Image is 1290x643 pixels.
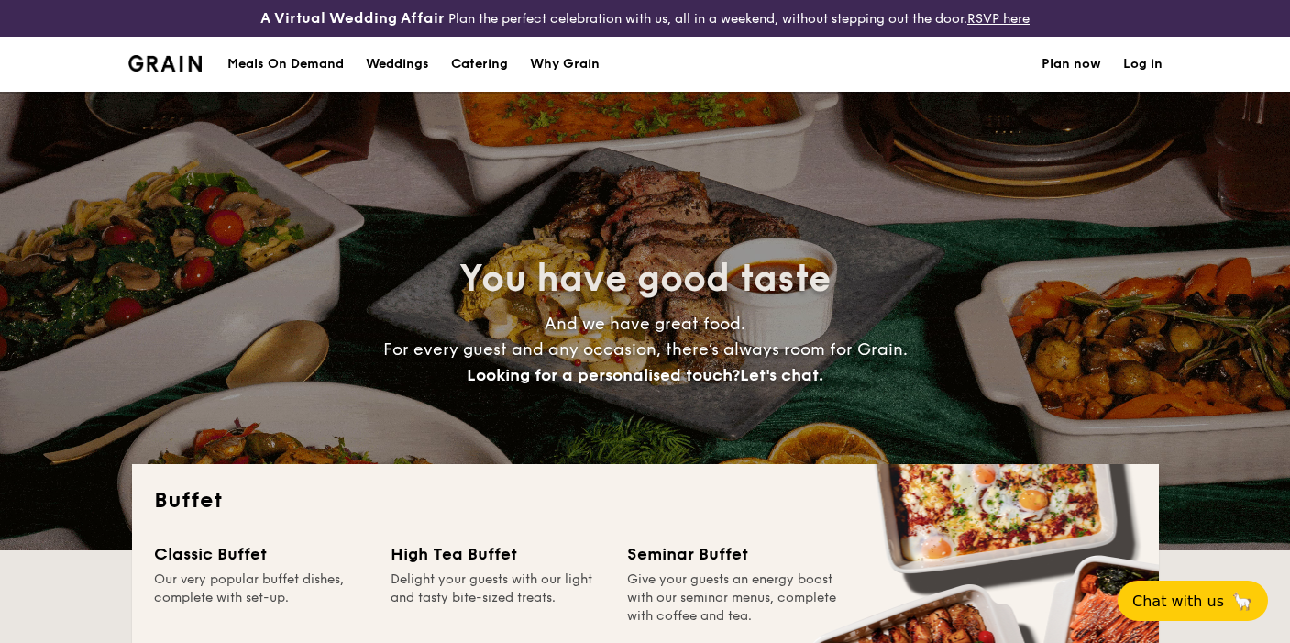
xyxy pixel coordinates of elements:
a: RSVP here [967,11,1030,27]
div: Plan the perfect celebration with us, all in a weekend, without stepping out the door. [215,7,1075,29]
a: Weddings [355,37,440,92]
a: Catering [440,37,519,92]
span: Looking for a personalised touch? [467,365,740,385]
div: Weddings [366,37,429,92]
h1: Catering [451,37,508,92]
span: 🦙 [1231,591,1253,612]
div: Meals On Demand [227,37,344,92]
h4: A Virtual Wedding Affair [260,7,445,29]
span: Chat with us [1132,593,1224,610]
div: High Tea Buffet [391,541,605,567]
div: Seminar Buffet [627,541,842,567]
a: Log in [1123,37,1163,92]
span: Let's chat. [740,365,823,385]
div: Give your guests an energy boost with our seminar menus, complete with coffee and tea. [627,571,842,626]
div: Our very popular buffet dishes, complete with set-up. [154,571,369,626]
a: Why Grain [519,37,611,92]
h2: Buffet [154,486,1137,516]
div: Why Grain [530,37,600,92]
span: And we have great food. For every guest and any occasion, there’s always room for Grain. [383,314,908,385]
img: Grain [128,55,203,72]
div: Delight your guests with our light and tasty bite-sized treats. [391,571,605,626]
a: Meals On Demand [216,37,355,92]
a: Plan now [1042,37,1101,92]
span: You have good taste [459,257,831,301]
div: Classic Buffet [154,541,369,567]
a: Logotype [128,55,203,72]
button: Chat with us🦙 [1118,581,1268,621]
